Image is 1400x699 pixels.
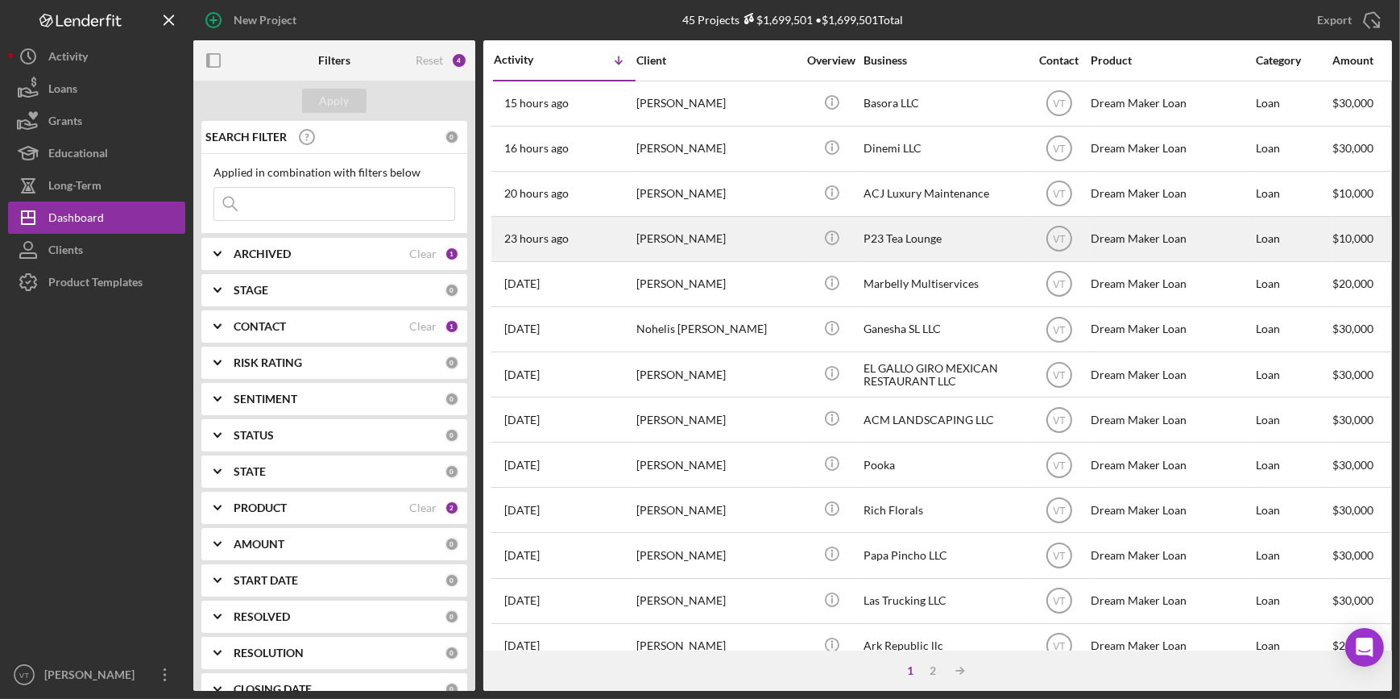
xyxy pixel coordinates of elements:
[864,82,1025,125] div: Basora LLC
[445,319,459,334] div: 1
[234,248,291,260] b: ARCHIVED
[445,464,459,479] div: 0
[451,52,467,69] div: 4
[504,187,569,200] time: 2025-09-10 17:53
[48,169,101,206] div: Long-Term
[1091,173,1252,215] div: Dream Maker Loan
[205,131,287,144] b: SEARCH FILTER
[234,683,312,696] b: CLOSING DATE
[636,218,797,260] div: [PERSON_NAME]
[48,234,83,270] div: Clients
[445,356,459,370] div: 0
[8,266,185,298] a: Product Templates
[1256,580,1331,622] div: Loan
[864,127,1025,170] div: Dinemi LLC
[1091,218,1252,260] div: Dream Maker Loan
[1332,639,1373,652] span: $20,000
[445,247,459,261] div: 1
[1053,551,1066,562] text: VT
[864,173,1025,215] div: ACJ Luxury Maintenance
[1256,443,1331,486] div: Loan
[8,659,185,691] button: VT[PERSON_NAME]
[1053,324,1066,335] text: VT
[864,534,1025,576] div: Papa Pincho LLC
[636,580,797,622] div: [PERSON_NAME]
[504,504,540,517] time: 2025-09-09 03:45
[1332,503,1373,517] span: $30,000
[636,54,797,67] div: Client
[234,647,304,659] b: RESOLUTION
[234,284,268,297] b: STAGE
[636,308,797,351] div: Nohelis [PERSON_NAME]
[1053,460,1066,471] text: VT
[864,308,1025,351] div: Ganesha SL LLC
[1053,369,1066,381] text: VT
[445,130,459,144] div: 0
[234,356,302,369] b: RISK RATING
[234,429,274,442] b: STATUS
[504,414,540,426] time: 2025-09-09 13:48
[193,4,313,36] button: New Project
[1332,322,1373,335] span: $30,000
[864,625,1025,668] div: Ark Republic llc
[445,646,459,660] div: 0
[1091,534,1252,576] div: Dream Maker Loan
[636,443,797,486] div: [PERSON_NAME]
[864,580,1025,622] div: Las Trucking LLC
[1091,353,1252,396] div: Dream Maker Loan
[1053,98,1066,110] text: VT
[445,573,459,588] div: 0
[1091,489,1252,531] div: Dream Maker Loan
[48,266,143,302] div: Product Templates
[19,671,29,680] text: VT
[8,169,185,202] button: Long-Term
[8,137,185,169] a: Educational
[1256,398,1331,441] div: Loan
[1091,398,1252,441] div: Dream Maker Loan
[1332,186,1373,200] span: $10,000
[234,501,287,514] b: PRODUCT
[504,639,540,652] time: 2025-09-07 00:23
[1053,505,1066,516] text: VT
[48,137,108,173] div: Educational
[504,97,569,110] time: 2025-09-10 22:33
[234,393,297,406] b: SENTIMENT
[1332,141,1373,155] span: $30,000
[1332,548,1373,562] span: $30,000
[234,610,290,623] b: RESOLVED
[8,202,185,234] a: Dashboard
[864,263,1025,306] div: Marbelly Multiservices
[234,574,298,587] b: START DATE
[1256,263,1331,306] div: Loan
[739,13,813,27] div: $1,699,501
[682,13,903,27] div: 45 Projects • $1,699,501 Total
[445,537,459,551] div: 0
[1091,263,1252,306] div: Dream Maker Loan
[8,40,185,73] button: Activity
[1332,458,1373,472] span: $30,000
[1091,443,1252,486] div: Dream Maker Loan
[636,534,797,576] div: [PERSON_NAME]
[864,353,1025,396] div: EL GALLO GIRO MEXICAN RESTAURANT LLC
[445,392,459,406] div: 0
[1256,127,1331,170] div: Loan
[1091,625,1252,668] div: Dream Maker Loan
[636,263,797,306] div: [PERSON_NAME]
[504,549,540,562] time: 2025-09-07 18:52
[504,368,540,381] time: 2025-09-09 14:35
[8,234,185,266] button: Clients
[8,73,185,105] a: Loans
[1091,127,1252,170] div: Dream Maker Loan
[1091,308,1252,351] div: Dream Maker Loan
[1332,413,1373,426] span: $30,000
[318,54,350,67] b: Filters
[234,320,286,333] b: CONTACT
[504,232,569,245] time: 2025-09-10 14:38
[48,202,104,238] div: Dashboard
[445,501,459,515] div: 2
[1301,4,1392,36] button: Export
[1256,308,1331,351] div: Loan
[1256,173,1331,215] div: Loan
[234,4,296,36] div: New Project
